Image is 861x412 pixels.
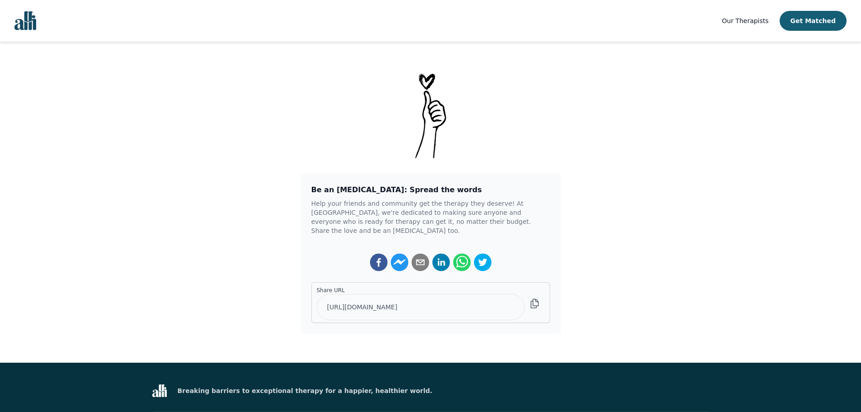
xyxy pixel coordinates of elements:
img: alli logo [14,11,36,30]
button: email [411,253,429,271]
img: Thank-You-_1_uatste.png [408,71,454,159]
h3: Be an [MEDICAL_DATA]: Spread the words [311,185,550,195]
button: Get Matched [780,11,847,31]
span: Our Therapists [722,17,768,24]
img: Alli Therapy [152,384,167,397]
p: Help your friends and community get the therapy they deserve! At [GEOGRAPHIC_DATA], we're dedicat... [311,199,550,235]
button: twitter [474,253,492,271]
button: linkedin [432,253,450,271]
label: Share URL [317,287,525,294]
p: Breaking barriers to exceptional therapy for a happier, healthier world. [167,386,433,395]
button: facebookmessenger [391,253,409,271]
button: facebook [370,253,388,271]
a: Our Therapists [722,15,768,26]
button: whatsapp [453,253,471,271]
